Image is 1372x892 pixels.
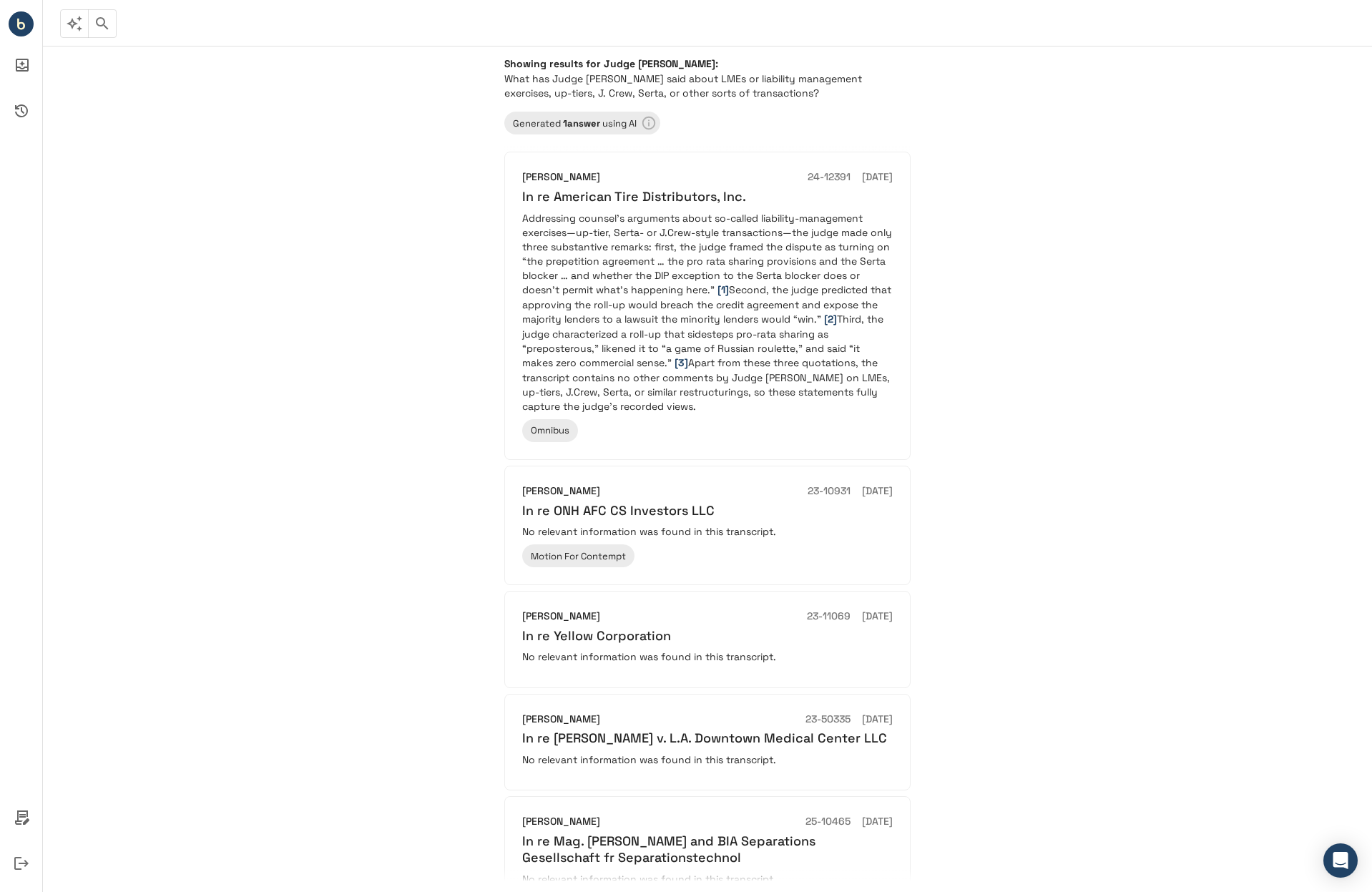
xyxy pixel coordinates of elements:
h6: Showing results for Judge [PERSON_NAME]: [504,57,911,70]
p: Addressing counsel’s arguments about so-called liability-management exercises—up-tier, Serta- or ... [522,211,893,413]
p: No relevant information was found in this transcript. [522,650,893,664]
div: Learn more about your results [504,112,660,134]
span: [3] [675,356,688,369]
h6: In re [PERSON_NAME] v. L.A. Downtown Medical Center LLC [522,730,893,746]
span: Omnibus [522,424,578,436]
h6: [PERSON_NAME] [522,170,600,185]
h6: In re ONH AFC CS Investors LLC [522,502,893,519]
h6: In re Mag. [PERSON_NAME] and BIA Separations Gesellschaft fr Separationstechnol [522,833,893,866]
h6: [DATE] [862,712,893,727]
h6: [DATE] [862,814,893,830]
h6: 23-11069 [807,609,851,624]
h6: [PERSON_NAME] [522,484,600,499]
h6: [PERSON_NAME] [522,609,600,624]
h6: 23-50335 [805,712,851,727]
p: No relevant information was found in this transcript. [522,753,893,767]
p: No relevant information was found in this transcript. [522,524,893,539]
h6: [DATE] [862,609,893,624]
h6: In re American Tire Distributors, Inc. [522,188,893,205]
b: 1 answer [563,117,600,129]
h6: [DATE] [862,484,893,499]
div: Motion For Contempt [522,544,634,567]
h6: 23-10931 [808,484,851,499]
div: Open Intercom Messenger [1323,843,1358,878]
p: No relevant information was found in this transcript. [522,872,893,886]
span: Motion For Contempt [522,550,634,562]
span: [1] [717,283,729,296]
p: What has Judge [PERSON_NAME] said about LMEs or liability management exercises, up-tiers, J. Crew... [504,72,911,100]
h6: In re Yellow Corporation [522,627,893,644]
h6: [DATE] [862,170,893,185]
h6: [PERSON_NAME] [522,712,600,727]
h6: [PERSON_NAME] [522,814,600,830]
div: Omnibus [522,419,578,442]
h6: 25-10465 [805,814,851,830]
span: Generated using AI [504,117,645,129]
span: [2] [824,313,837,325]
h6: 24-12391 [808,170,851,185]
